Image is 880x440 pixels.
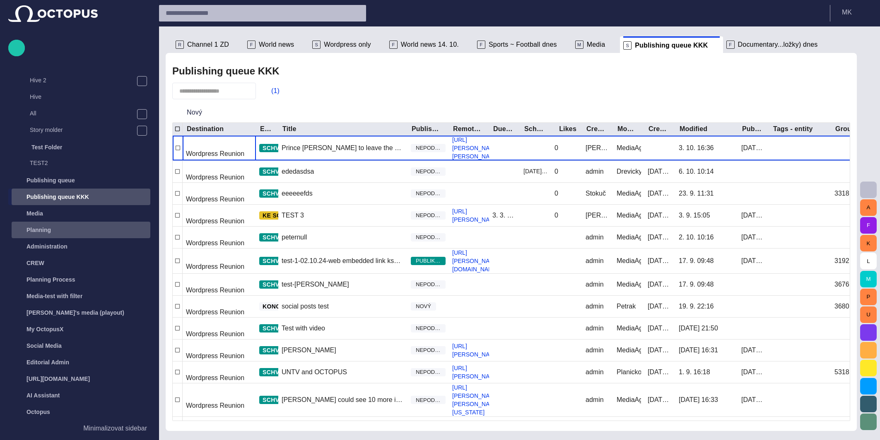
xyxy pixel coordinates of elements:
p: Wordpress Reunion [186,194,244,204]
p: Wordpress Reunion [186,172,244,182]
p: Wordpress Reunion [186,307,244,317]
button: SCHVÁLENO [259,368,312,376]
div: eeeeeefds [282,189,313,198]
p: M [575,41,583,49]
div: 3. 3. 2016 [492,211,517,220]
button: M [860,271,877,287]
div: Publishing status [412,125,442,133]
div: Iveta Bartošová [282,346,336,355]
p: Wordpress Reunion [186,216,244,226]
div: admin [586,395,604,404]
div: SWordpress only [309,36,386,53]
div: MediaAgent [617,280,641,289]
div: social posts test [282,302,329,311]
p: My OctopusX [27,325,63,333]
div: SPublishing queue KKK [620,36,723,53]
div: MediaAgent [617,256,641,265]
span: NEPODAŘILO SE PUBLIKOVAT [411,233,446,242]
p: F [477,41,485,49]
div: 4. 12. 2018 16:33 [679,395,718,404]
button: SCHVÁLENO [259,257,312,265]
a: [URL][PERSON_NAME][PERSON_NAME][US_STATE] [449,383,503,416]
div: Created by [586,125,607,133]
div: UNTV and OCTOPUS [282,368,347,377]
div: [URL][DOMAIN_NAME] [8,371,150,387]
p: Planning Process [27,275,75,284]
div: 23. 3. 2016 13:45 [648,233,672,242]
span: NEPODAŘILO SE PUBLIKOVAT [411,280,446,289]
div: admin [586,368,604,377]
div: 10. 5. 2016 20:34 [648,346,672,355]
div: test-1-02.10.24-web embedded link ksdfjasldjklj [282,256,404,265]
div: 23. 3. 2016 16:36 [741,143,766,153]
div: MediaAgent [617,346,641,355]
div: 20. 4. 2016 21:50 [679,324,718,333]
div: Publishing queue [8,172,150,189]
span: Sports ~ Football dnes [489,41,557,49]
div: RemoteLink [453,125,483,133]
button: P [860,289,877,305]
div: 0 [555,189,558,198]
div: 367646301 [834,280,859,289]
div: Carole [586,211,610,220]
div: 23. 5. 2014 13:59 [648,211,672,220]
button: SCHVÁLENO [259,346,312,354]
div: 17. 9. 09:48 [679,280,714,289]
p: [URL][DOMAIN_NAME] [27,375,90,383]
div: 3. 10. 16:36 [679,143,714,153]
div: 319204201 [834,256,859,265]
button: MK [835,5,875,20]
div: 23. 9. 11:31 [679,189,714,198]
span: Documentary...ložky) dnes [738,41,818,49]
div: 19. 9. 22:16 [679,302,714,311]
button: KE SCHVÁLENÍ [259,211,319,220]
button: Nový [172,105,217,120]
p: CREW [27,259,44,267]
span: NEPODAŘILO SE ZRUŠIT PUBLIKOVÁNÍ [411,211,446,220]
button: SCHVÁLENO [259,396,312,404]
span: PUBLIKOVÁNO [411,257,446,265]
p: Minimalizovat sidebar [83,423,147,433]
p: Hive 2 [30,76,137,84]
div: Test with video [282,324,325,333]
div: FDocumentary...ložky) dnes [723,36,833,53]
div: 6. 10. 10:14 [679,167,714,176]
div: Hive [13,89,150,106]
p: Publishing queue [27,176,75,184]
button: A [860,199,877,216]
div: Octopus [8,404,150,420]
div: 17. 9. 09:48 [679,256,714,265]
div: 24. 3. 2016 18:10 [741,233,766,242]
div: Scheduled [524,125,545,133]
div: Editorial status [260,125,272,133]
span: NEPODAŘILO SE ZRUŠIT PUBLIKOVÁNÍ [411,396,446,404]
span: NEPODAŘILO SE ZRUŠIT PUBLIKOVÁNÍ [411,368,446,376]
p: Publishing queue KKK [27,193,89,201]
div: admin [586,324,604,333]
div: MediaAgent [617,324,641,333]
p: Planning [27,226,51,234]
span: World news [259,41,294,49]
div: 19. 4. 2016 11:14 [648,302,672,311]
p: F [726,41,735,49]
span: NEPODAŘILO SE PUBLIKOVAT [411,144,446,152]
div: AI Assistant [8,387,150,404]
p: Octopus [27,408,50,416]
button: SCHVÁLENO [259,189,312,198]
div: 4. 12. 2018 16:31 [679,346,718,355]
div: MediaAgent [617,189,641,198]
div: 14. 9. 2013 12:28 [648,189,672,198]
p: Wordpress Reunion [186,373,244,383]
span: NEPODAŘILO SE PUBLIKOVAT [411,324,446,332]
p: Test Folder [31,143,62,151]
p: F [247,41,256,49]
div: 0 [555,211,558,220]
button: SCHVÁLENO [259,167,312,176]
p: Administration [27,242,68,251]
div: 20. 4. 2016 21:50 [648,324,672,333]
p: M K [842,7,852,17]
div: Drevicky [617,167,641,176]
div: MediaAgent [617,395,641,404]
p: Story molder [30,126,137,134]
div: Prince William to leave the military [282,143,404,153]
